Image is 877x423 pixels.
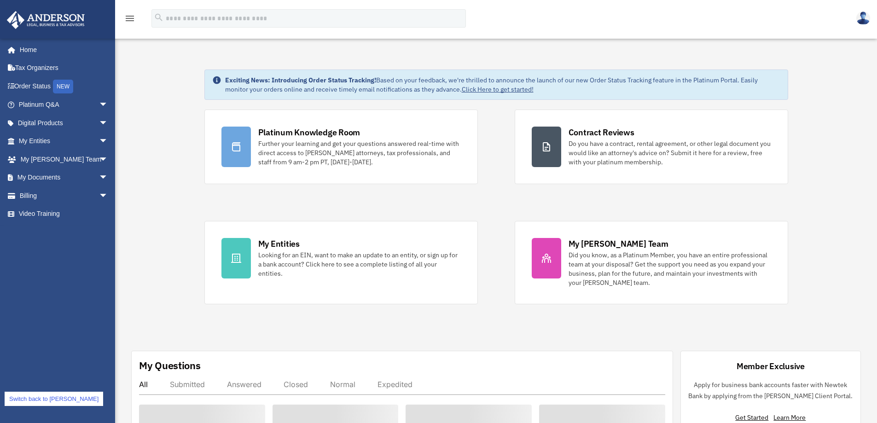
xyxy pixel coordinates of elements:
a: Billingarrow_drop_down [6,186,122,205]
div: My Entities [258,238,300,249]
div: Normal [330,380,355,389]
span: arrow_drop_down [99,96,117,115]
a: Home [6,41,117,59]
a: Click Here to get started! [462,85,534,93]
a: My [PERSON_NAME] Teamarrow_drop_down [6,150,122,168]
a: Learn More [773,413,806,422]
div: My [PERSON_NAME] Team [569,238,668,249]
i: search [154,12,164,23]
div: Expedited [378,380,412,389]
a: Order StatusNEW [6,77,122,96]
div: Answered [227,380,261,389]
span: arrow_drop_down [99,132,117,151]
p: Apply for business bank accounts faster with Newtek Bank by applying from the [PERSON_NAME] Clien... [688,379,853,402]
img: Anderson Advisors Platinum Portal [4,11,87,29]
span: arrow_drop_down [99,168,117,187]
div: Do you have a contract, rental agreement, or other legal document you would like an attorney's ad... [569,139,771,167]
span: arrow_drop_down [99,186,117,205]
a: My Documentsarrow_drop_down [6,168,122,187]
a: Tax Organizers [6,59,122,77]
div: Contract Reviews [569,127,634,138]
div: Member Exclusive [737,360,805,372]
span: arrow_drop_down [99,114,117,133]
a: Digital Productsarrow_drop_down [6,114,122,132]
div: My Questions [139,359,201,372]
div: All [139,380,148,389]
strong: Exciting News: Introducing Order Status Tracking! [225,76,376,84]
div: Looking for an EIN, want to make an update to an entity, or sign up for a bank account? Click her... [258,250,461,278]
div: Platinum Knowledge Room [258,127,360,138]
span: arrow_drop_down [99,150,117,169]
a: menu [124,16,135,24]
a: My [PERSON_NAME] Team Did you know, as a Platinum Member, you have an entire professional team at... [515,221,788,304]
div: Submitted [170,380,205,389]
a: Contract Reviews Do you have a contract, rental agreement, or other legal document you would like... [515,110,788,184]
div: Did you know, as a Platinum Member, you have an entire professional team at your disposal? Get th... [569,250,771,287]
div: Further your learning and get your questions answered real-time with direct access to [PERSON_NAM... [258,139,461,167]
a: My Entitiesarrow_drop_down [6,132,122,151]
a: Platinum Knowledge Room Further your learning and get your questions answered real-time with dire... [204,110,478,184]
a: Get Started [735,413,772,422]
a: Platinum Q&Aarrow_drop_down [6,96,122,114]
a: Video Training [6,205,122,223]
i: menu [124,13,135,24]
div: Closed [284,380,308,389]
div: NEW [53,80,73,93]
a: My Entities Looking for an EIN, want to make an update to an entity, or sign up for a bank accoun... [204,221,478,304]
img: User Pic [856,12,870,25]
div: Based on your feedback, we're thrilled to announce the launch of our new Order Status Tracking fe... [225,75,780,94]
a: Switch back to [PERSON_NAME] [5,392,103,406]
